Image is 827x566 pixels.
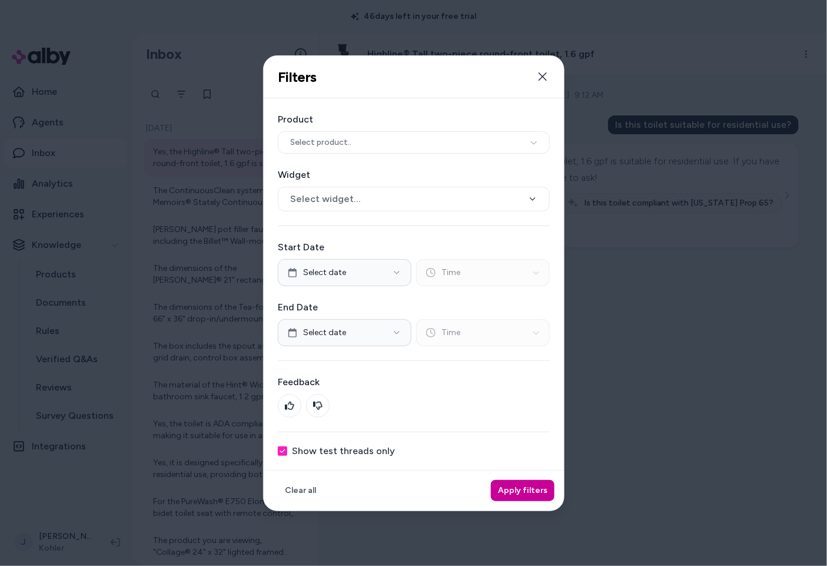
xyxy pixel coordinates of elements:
[278,168,550,182] label: Widget
[303,267,346,279] span: Select date
[278,319,411,346] button: Select date
[278,240,550,254] label: Start Date
[278,259,411,286] button: Select date
[278,68,317,85] h2: Filters
[278,300,550,315] label: End Date
[491,480,554,501] button: Apply filters
[292,446,395,456] label: Show test threads only
[278,480,323,501] button: Clear all
[278,187,550,211] button: Select widget...
[278,375,550,389] label: Feedback
[290,137,351,148] span: Select product..
[278,112,550,127] label: Product
[303,327,346,339] span: Select date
